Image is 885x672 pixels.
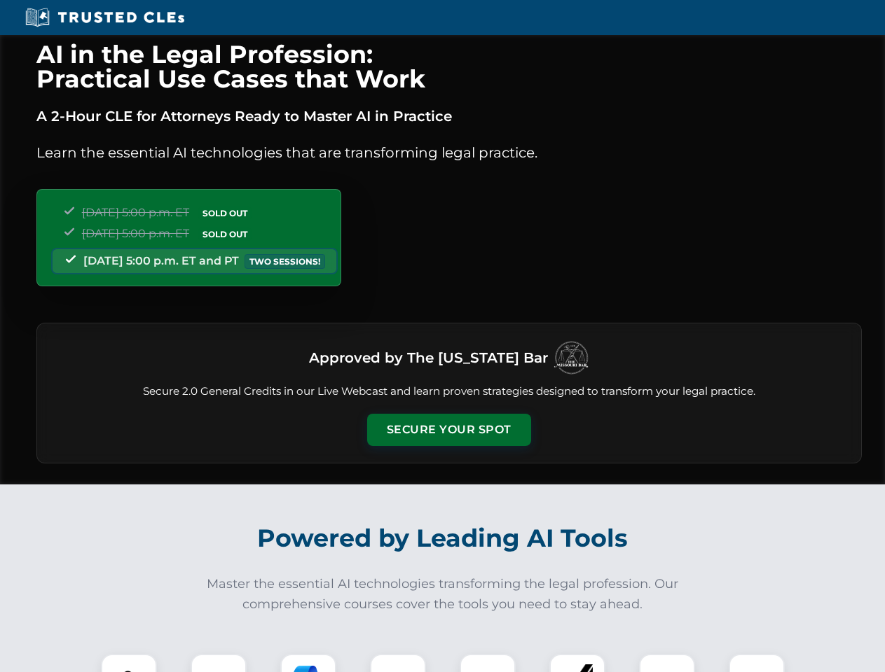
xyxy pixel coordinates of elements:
[82,227,189,240] span: [DATE] 5:00 p.m. ET
[21,7,188,28] img: Trusted CLEs
[198,227,252,241] span: SOLD OUT
[36,105,862,127] p: A 2-Hour CLE for Attorneys Ready to Master AI in Practice
[309,345,548,370] h3: Approved by The [US_STATE] Bar
[82,206,189,219] span: [DATE] 5:00 p.m. ET
[55,514,831,563] h2: Powered by Leading AI Tools
[198,574,688,615] p: Master the essential AI technologies transforming the legal profession. Our comprehensive courses...
[54,384,844,400] p: Secure 2.0 General Credits in our Live Webcast and learn proven strategies designed to transform ...
[36,141,862,164] p: Learn the essential AI technologies that are transforming legal practice.
[554,340,589,375] img: Logo
[198,206,252,220] span: SOLD OUT
[36,42,862,91] h1: AI in the Legal Profession: Practical Use Cases that Work
[367,414,531,446] button: Secure Your Spot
